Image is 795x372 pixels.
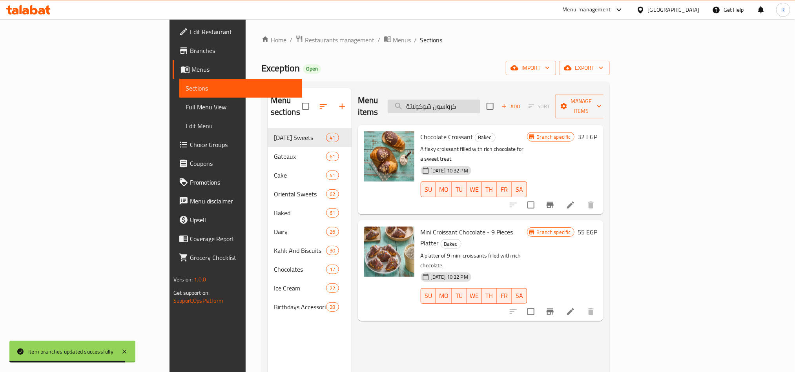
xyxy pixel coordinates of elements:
span: 26 [326,228,338,236]
span: 41 [326,172,338,179]
span: Ice Cream [274,283,326,293]
div: Open [303,64,321,74]
span: Mini Croissant Chocolate - 9 Pieces Platter [421,226,513,249]
h6: 32 EGP [578,131,597,142]
p: A platter of 9 mini croissants filled with rich chocolate. [421,251,527,270]
span: Branch specific [534,133,574,141]
button: MO [436,181,452,197]
img: Chocolate Croissant [364,131,414,181]
span: TH [485,290,494,301]
div: items [326,302,339,312]
button: MO [436,288,452,304]
nav: Menu sections [268,125,352,319]
li: / [378,35,381,45]
div: Chocolates17 [268,260,352,279]
div: items [326,171,339,180]
button: SU [421,288,436,304]
span: Edit Menu [186,121,296,131]
span: Baked [441,240,461,249]
h6: 55 EGP [578,227,597,238]
div: Baked [475,133,496,142]
button: Manage items [555,94,608,118]
a: Menu disclaimer [173,192,302,210]
button: SA [512,181,527,197]
div: Mawlid Sweets [274,133,326,142]
a: Edit Menu [179,116,302,135]
a: Branches [173,41,302,60]
button: FR [497,288,512,304]
div: Baked [441,239,461,249]
div: Kahk And Biscuits30 [268,241,352,260]
span: Select section [482,98,498,114]
span: Chocolates [274,265,326,274]
span: Sections [186,83,296,93]
span: Restaurants management [305,35,375,45]
img: Mini Croissant Chocolate - 9 Pieces Platter [364,227,414,277]
div: Menu-management [563,5,611,15]
span: Menu disclaimer [190,196,296,206]
span: SA [515,184,523,195]
span: [DATE] Sweets [274,133,326,142]
span: Full Menu View [186,102,296,112]
span: Select section first [523,100,555,113]
span: Cake [274,171,326,180]
div: items [326,246,339,255]
span: Upsell [190,215,296,225]
div: Cake41 [268,166,352,185]
span: export [565,63,604,73]
span: MO [439,290,449,301]
a: Edit Restaurant [173,22,302,41]
span: Grocery Checklist [190,253,296,262]
div: items [326,152,339,161]
div: Birthdays Accessories [274,302,326,312]
button: delete [582,196,600,214]
a: Menus [173,60,302,79]
input: search [388,100,480,113]
span: SA [515,290,523,301]
a: Sections [179,79,302,98]
button: TH [482,288,497,304]
div: Birthdays Accessories28 [268,298,352,316]
a: Edit menu item [566,200,575,210]
span: FR [500,184,509,195]
div: items [326,208,339,218]
span: Open [303,65,321,72]
span: TU [455,184,463,195]
div: [GEOGRAPHIC_DATA] [648,5,700,14]
span: Coverage Report [190,234,296,243]
span: Choice Groups [190,140,296,149]
button: TU [452,181,467,197]
nav: breadcrumb [261,35,610,45]
span: 41 [326,134,338,142]
span: TU [455,290,463,301]
span: 17 [326,266,338,273]
div: items [326,265,339,274]
a: Choice Groups [173,135,302,154]
span: WE [470,184,479,195]
span: Branch specific [534,229,574,236]
button: TH [482,181,497,197]
button: TU [452,288,467,304]
a: Restaurants management [295,35,375,45]
span: 62 [326,191,338,198]
button: Branch-specific-item [541,196,560,214]
span: import [512,63,550,73]
span: TH [485,184,494,195]
a: Edit menu item [566,307,575,316]
span: 22 [326,285,338,292]
span: Select to update [523,197,539,213]
div: items [326,189,339,199]
span: Dairy [274,227,326,236]
span: Kahk And Biscuits [274,246,326,255]
span: 30 [326,247,338,254]
h2: Menu items [358,94,378,118]
span: MO [439,184,449,195]
span: Baked [274,208,326,218]
span: Add item [498,100,523,113]
div: Baked61 [268,203,352,222]
span: Edit Restaurant [190,27,296,36]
